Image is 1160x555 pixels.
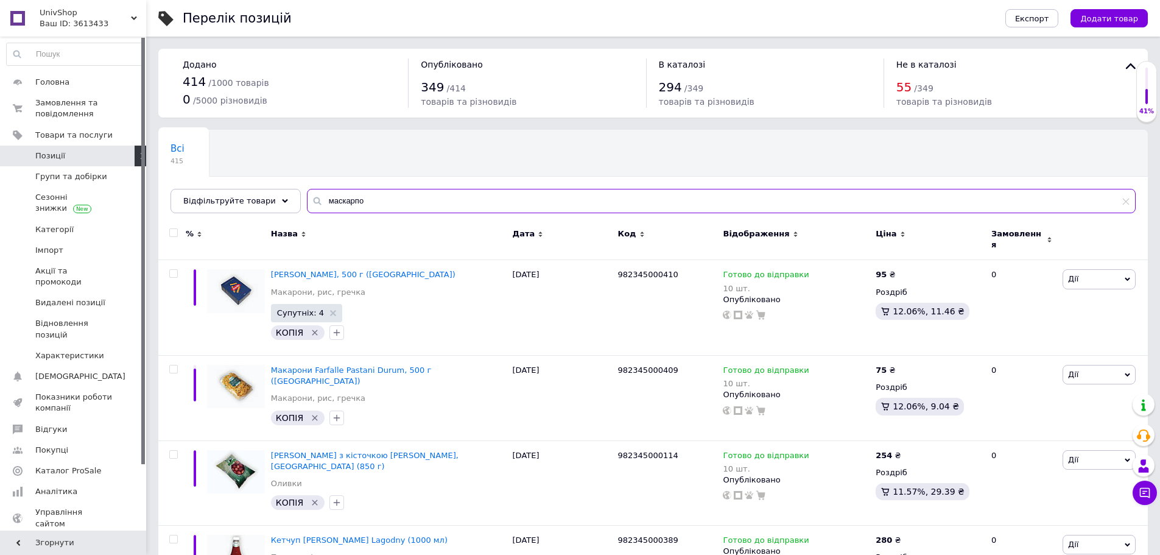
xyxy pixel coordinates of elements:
[208,78,269,88] span: / 1000 товарів
[170,157,185,166] span: 415
[510,440,615,526] div: [DATE]
[876,270,887,279] b: 95
[276,328,303,338] span: КОПІЯ
[421,97,516,107] span: товарів та різновидів
[170,143,185,154] span: Всі
[723,536,809,548] span: Готово до відправки
[876,366,887,375] b: 75
[207,365,265,408] img: Макароны Farfalle Pastani Durum, 500 г (Польша)
[40,18,146,29] div: Ваш ID: 3613433
[1068,370,1078,379] span: Дії
[35,424,67,435] span: Відгуки
[984,355,1060,440] div: 0
[723,366,809,378] span: Готово до відправки
[914,83,933,93] span: / 349
[271,478,302,489] a: Оливки
[421,60,483,69] span: Опубліковано
[893,306,965,316] span: 12.06%, 11.46 ₴
[35,97,113,119] span: Замовлення та повідомлення
[35,297,105,308] span: Видалені позиції
[1068,455,1078,464] span: Дії
[618,536,678,545] span: 982345000389
[271,536,448,545] a: Кетчуп [PERSON_NAME] Lagodny (1000 мл)
[35,266,113,288] span: Акції та промокоди
[271,270,455,279] a: [PERSON_NAME], 500 г ([GEOGRAPHIC_DATA])
[271,366,431,386] a: Макарони Farfalle Pastani Durum, 500 г ([GEOGRAPHIC_DATA])
[271,228,298,239] span: Назва
[991,228,1044,250] span: Замовлення
[447,83,466,93] span: / 414
[618,451,678,460] span: 982345000114
[659,97,754,107] span: товарів та різновидів
[35,350,104,361] span: Характеристики
[723,284,809,293] div: 10 шт.
[35,245,63,256] span: Імпорт
[1068,274,1078,283] span: Дії
[307,189,1136,213] input: Пошук по назві позиції, артикулу і пошуковим запитам
[723,294,870,305] div: Опубліковано
[1137,107,1156,116] div: 41%
[35,224,74,235] span: Категорії
[183,12,292,25] div: Перелік позицій
[207,450,265,493] img: Оливки с косточкой Vittoria Нере Nere, Италия (850 г)
[35,150,65,161] span: Позиції
[310,328,320,338] svg: Видалити мітку
[723,389,870,400] div: Опубліковано
[723,464,809,473] div: 10 шт.
[876,467,981,478] div: Роздріб
[207,269,265,313] img: Макароны Barilla Fusilli Фузилли, 500 г (Италия)
[183,74,206,89] span: 414
[276,498,303,507] span: КОПІЯ
[618,270,678,279] span: 982345000410
[183,196,276,205] span: Відфільтруйте товари
[271,393,365,404] a: Макарони, рис, гречка
[618,228,636,239] span: Код
[35,392,113,414] span: Показники роботи компанії
[186,228,194,239] span: %
[896,60,957,69] span: Не в каталозі
[723,270,809,283] span: Готово до відправки
[984,440,1060,526] div: 0
[35,171,107,182] span: Групи та добірки
[421,80,444,94] span: 349
[659,60,706,69] span: В каталозі
[193,96,267,105] span: / 5000 різновидів
[723,228,789,239] span: Відображення
[893,401,959,411] span: 12.06%, 9.04 ₴
[310,413,320,423] svg: Видалити мітку
[876,450,901,461] div: ₴
[183,60,216,69] span: Додано
[876,451,892,460] b: 254
[35,486,77,497] span: Аналітика
[310,498,320,507] svg: Видалити мітку
[35,318,113,340] span: Відновлення позицій
[183,92,191,107] span: 0
[35,77,69,88] span: Головна
[876,269,895,280] div: ₴
[723,475,870,486] div: Опубліковано
[513,228,535,239] span: Дата
[876,365,895,376] div: ₴
[896,80,912,94] span: 55
[40,7,131,18] span: UnivShop
[723,451,809,464] span: Готово до відправки
[876,287,981,298] div: Роздріб
[618,366,678,375] span: 982345000409
[1068,540,1078,549] span: Дії
[35,192,113,214] span: Сезонні знижки
[896,97,992,107] span: товарів та різновидів
[1070,9,1148,27] button: Додати товар
[35,371,125,382] span: [DEMOGRAPHIC_DATA]
[876,228,896,239] span: Ціна
[271,287,365,298] a: Макарони, рис, гречка
[271,451,459,471] a: [PERSON_NAME] з кісточкою [PERSON_NAME], [GEOGRAPHIC_DATA] (850 г)
[876,535,901,546] div: ₴
[1005,9,1059,27] button: Експорт
[876,382,981,393] div: Роздріб
[893,487,965,497] span: 11.57%, 29.39 ₴
[35,465,101,476] span: Каталог ProSale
